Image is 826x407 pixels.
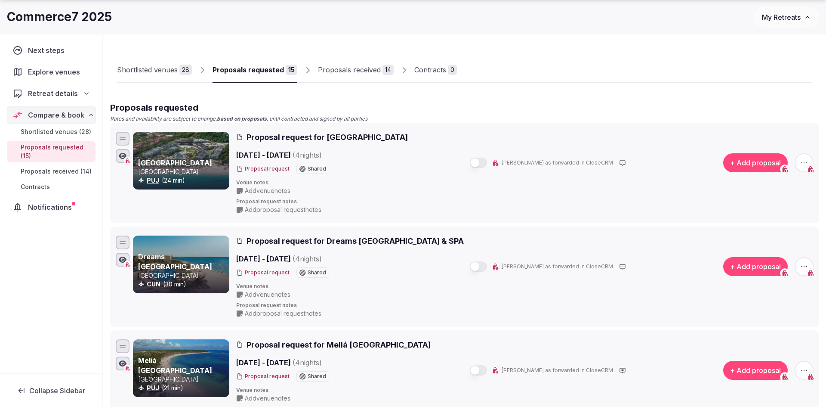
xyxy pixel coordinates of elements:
span: [DATE] - [DATE] [236,254,388,264]
span: My Retreats [762,13,801,22]
button: CUN [147,280,160,289]
button: + Add proposal [723,361,788,380]
a: Notifications [7,198,96,216]
span: Add venue notes [245,186,290,195]
a: Shortlisted venues28 [117,58,192,83]
h2: Proposals requested [110,102,819,114]
span: Proposal request notes [236,198,814,205]
span: Add proposal request notes [245,205,321,214]
span: Shortlisted venues (28) [21,127,91,136]
a: Dreams [GEOGRAPHIC_DATA] [138,252,212,270]
span: Add proposal request notes [245,309,321,318]
button: Proposal request [236,165,290,173]
div: Proposals requested [213,65,284,75]
a: [GEOGRAPHIC_DATA] [138,158,212,167]
div: (30 min) [138,280,228,289]
a: Proposals requested (15) [7,141,96,162]
span: Shared [308,374,326,379]
a: Contracts0 [414,58,457,83]
span: Proposal request for [GEOGRAPHIC_DATA] [247,132,408,143]
span: Shared [308,270,326,275]
div: 28 [179,65,192,75]
button: My Retreats [754,6,819,28]
span: Proposal request notes [236,302,814,309]
span: [PERSON_NAME] as forwarded in CloseCRM [502,367,613,374]
span: Contracts [21,183,50,191]
span: Notifications [28,202,75,212]
span: Venue notes [236,387,814,394]
a: Proposals received (14) [7,165,96,177]
div: (21 min) [138,384,228,392]
a: Proposals requested15 [213,58,297,83]
h1: Commerce7 2025 [7,9,112,25]
span: Proposal request for Meliá [GEOGRAPHIC_DATA] [247,339,431,350]
button: Collapse Sidebar [7,381,96,400]
a: Proposals received14 [318,58,394,83]
div: 15 [286,65,297,75]
span: Proposal request for Dreams [GEOGRAPHIC_DATA] & SPA [247,236,464,246]
a: Shortlisted venues (28) [7,126,96,138]
button: Proposal request [236,269,290,277]
button: + Add proposal [723,257,788,276]
span: Shared [308,166,326,171]
button: Proposal request [236,373,290,380]
p: [GEOGRAPHIC_DATA] [138,168,228,176]
a: Contracts [7,181,96,193]
a: PUJ [147,177,159,184]
div: 0 [448,65,457,75]
span: [DATE] - [DATE] [236,150,388,160]
p: [GEOGRAPHIC_DATA] [138,271,228,280]
span: Venue notes [236,179,814,186]
span: Add venue notes [245,290,290,299]
button: PUJ [147,176,159,185]
span: Proposals received (14) [21,167,92,176]
div: (24 min) [138,176,228,185]
div: 14 [382,65,394,75]
a: Explore venues [7,63,96,81]
span: ( 4 night s ) [293,255,322,263]
span: [DATE] - [DATE] [236,357,388,368]
a: Meliá [GEOGRAPHIC_DATA] [138,356,212,374]
span: Next steps [28,45,68,56]
span: Add venue notes [245,394,290,403]
span: [PERSON_NAME] as forwarded in CloseCRM [502,263,613,270]
span: Compare & book [28,110,84,120]
div: Proposals received [318,65,381,75]
div: Contracts [414,65,446,75]
button: + Add proposal [723,153,788,172]
a: PUJ [147,384,159,391]
button: PUJ [147,384,159,392]
span: Venue notes [236,283,814,290]
div: Shortlisted venues [117,65,178,75]
span: Collapse Sidebar [29,386,85,395]
p: [GEOGRAPHIC_DATA] [138,375,228,384]
span: ( 4 night s ) [293,358,322,367]
strong: based on proposals [217,115,267,122]
span: ( 4 night s ) [293,151,322,159]
p: Rates and availability are subject to change, , until contracted and signed by all parties [110,115,819,123]
span: Explore venues [28,67,83,77]
a: Next steps [7,41,96,59]
span: Proposals requested (15) [21,143,92,160]
span: Retreat details [28,88,78,99]
span: [PERSON_NAME] as forwarded in CloseCRM [502,159,613,167]
a: CUN [147,280,160,288]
